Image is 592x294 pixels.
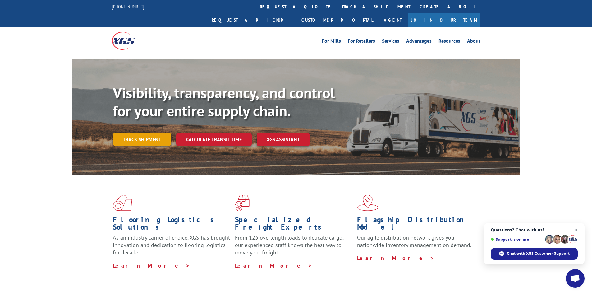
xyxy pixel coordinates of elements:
div: Open chat [566,269,585,288]
span: Questions? Chat with us! [491,227,578,232]
a: Services [382,39,399,45]
div: Chat with XGS Customer Support [491,248,578,260]
a: About [467,39,480,45]
img: xgs-icon-flagship-distribution-model-red [357,195,379,211]
a: Learn More > [235,262,312,269]
a: Track shipment [113,133,171,146]
p: From 123 overlength loads to delicate cargo, our experienced staff knows the best way to move you... [235,234,352,262]
span: As an industry carrier of choice, XGS has brought innovation and dedication to flooring logistics... [113,234,230,256]
a: For Retailers [348,39,375,45]
a: XGS ASSISTANT [257,133,310,146]
h1: Specialized Freight Experts [235,216,352,234]
a: For Mills [322,39,341,45]
a: [PHONE_NUMBER] [112,3,144,10]
span: Support is online [491,237,543,242]
a: Agent [378,13,408,27]
a: Advantages [406,39,432,45]
span: Our agile distribution network gives you nationwide inventory management on demand. [357,234,471,249]
a: Join Our Team [408,13,480,27]
img: xgs-icon-focused-on-flooring-red [235,195,250,211]
b: Visibility, transparency, and control for your entire supply chain. [113,83,335,120]
a: Learn More > [113,262,190,269]
span: Chat with XGS Customer Support [507,251,570,256]
a: Customer Portal [297,13,378,27]
a: Request a pickup [207,13,297,27]
a: Learn More > [357,254,434,262]
span: Close chat [572,226,580,234]
img: xgs-icon-total-supply-chain-intelligence-red [113,195,132,211]
h1: Flooring Logistics Solutions [113,216,230,234]
a: Calculate transit time [176,133,252,146]
h1: Flagship Distribution Model [357,216,475,234]
a: Resources [438,39,460,45]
